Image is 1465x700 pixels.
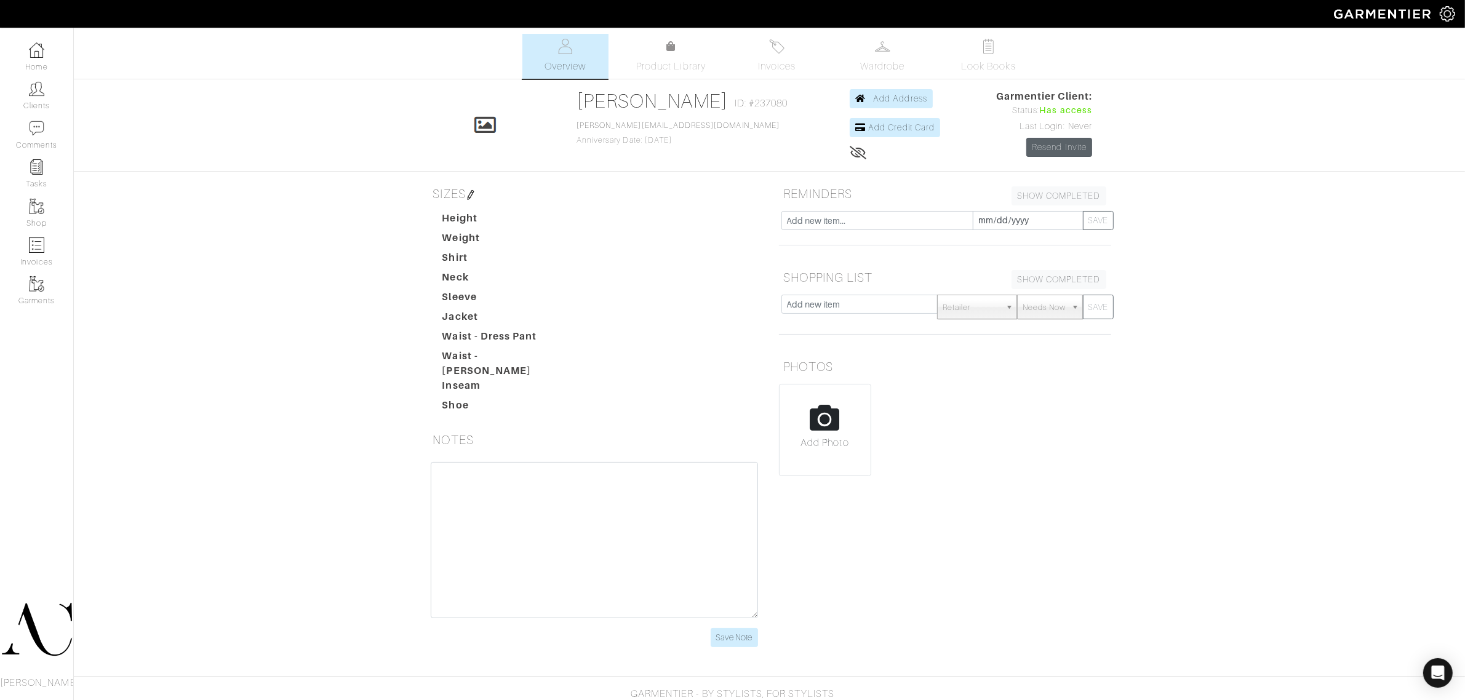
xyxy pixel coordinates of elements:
img: dashboard-icon-dbcd8f5a0b271acd01030246c82b418ddd0df26cd7fceb0bd07c9910d44c42f6.png [29,42,44,58]
h5: PHOTOS [779,354,1111,379]
span: Retailer [943,295,1000,320]
dt: Waist - Dress Pant [433,329,573,349]
img: wardrobe-487a4870c1b7c33e795ec22d11cfc2ed9d08956e64fb3008fe2437562e282088.svg [875,39,890,54]
img: garmentier-logo-header-white-b43fb05a5012e4ada735d5af1a66efaba907eab6374d6393d1fbf88cb4ef424d.png [1328,3,1440,25]
img: todo-9ac3debb85659649dc8f770b8b6100bb5dab4b48dedcbae339e5042a72dfd3cc.svg [981,39,996,54]
img: comment-icon-a0a6a9ef722e966f86d9cbdc48e553b5cf19dbc54f86b18d962a5391bc8f6eb6.png [29,121,44,136]
span: Add Address [873,93,927,103]
dt: Sleeve [433,290,573,309]
a: Overview [522,34,609,79]
img: gear-icon-white-bd11855cb880d31180b6d7d6211b90ccbf57a29d726f0c71d8c61bd08dd39cc2.png [1440,6,1455,22]
div: Last Login: Never [996,120,1092,133]
dt: Shirt [433,250,573,270]
dt: Waist - [PERSON_NAME] [433,349,573,378]
div: Status: [996,104,1092,117]
input: Add new item... [781,211,973,230]
a: Invoices [734,34,820,79]
a: Product Library [628,39,714,74]
a: Look Books [946,34,1032,79]
span: Needs Now [1023,295,1066,320]
span: Overview [545,59,586,74]
dt: Neck [433,270,573,290]
span: Wardrobe [860,59,904,74]
dt: Shoe [433,398,573,418]
h5: REMINDERS [779,181,1111,206]
dt: Height [433,211,573,231]
div: Open Intercom Messenger [1423,658,1453,688]
dt: Weight [433,231,573,250]
dt: Inseam [433,378,573,398]
span: Add Credit Card [868,122,935,132]
a: Add Address [850,89,933,108]
h5: SHOPPING LIST [779,265,1111,290]
span: Has access [1040,104,1093,117]
span: Product Library [636,59,706,74]
a: SHOW COMPLETED [1012,270,1106,289]
span: Look Books [961,59,1016,74]
img: orders-27d20c2124de7fd6de4e0e44c1d41de31381a507db9b33961299e4e07d508b8c.svg [769,39,784,54]
span: Garmentier Client: [996,89,1092,104]
a: Wardrobe [840,34,926,79]
img: clients-icon-6bae9207a08558b7cb47a8932f037763ab4055f8c8b6bfacd5dc20c3e0201464.png [29,81,44,97]
a: Add Credit Card [850,118,940,137]
span: Anniversary Date: [DATE] [577,121,780,145]
h5: SIZES [428,181,760,206]
span: Invoices [758,59,796,74]
a: SHOW COMPLETED [1012,186,1106,205]
img: orders-icon-0abe47150d42831381b5fb84f609e132dff9fe21cb692f30cb5eec754e2cba89.png [29,237,44,253]
img: garments-icon-b7da505a4dc4fd61783c78ac3ca0ef83fa9d6f193b1c9dc38574b1d14d53ca28.png [29,276,44,292]
dt: Jacket [433,309,573,329]
a: Resend Invite [1026,138,1092,157]
a: [PERSON_NAME][EMAIL_ADDRESS][DOMAIN_NAME] [577,121,780,130]
img: basicinfo-40fd8af6dae0f16599ec9e87c0ef1c0a1fdea2edbe929e3d69a839185d80c458.svg [557,39,573,54]
input: Save Note [711,628,758,647]
h5: NOTES [428,428,760,452]
input: Add new item [781,295,938,314]
a: [PERSON_NAME] [577,90,729,112]
img: garments-icon-b7da505a4dc4fd61783c78ac3ca0ef83fa9d6f193b1c9dc38574b1d14d53ca28.png [29,199,44,214]
img: reminder-icon-8004d30b9f0a5d33ae49ab947aed9ed385cf756f9e5892f1edd6e32f2345188e.png [29,159,44,175]
img: pen-cf24a1663064a2ec1b9c1bd2387e9de7a2fa800b781884d57f21acf72779bad2.png [466,190,476,200]
button: SAVE [1083,295,1114,319]
span: ID: #237080 [735,96,788,111]
button: SAVE [1083,211,1114,230]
